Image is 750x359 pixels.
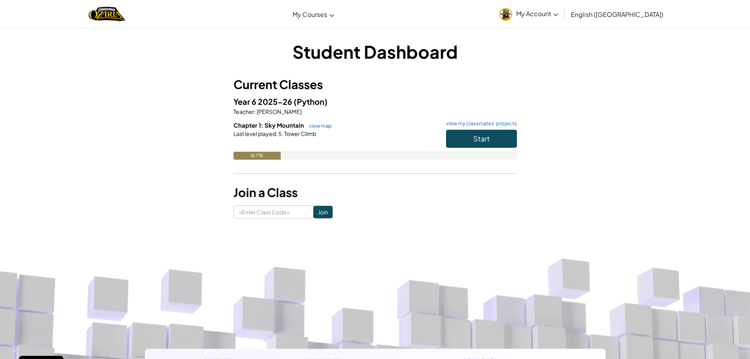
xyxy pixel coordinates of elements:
[571,10,663,19] span: English ([GEOGRAPHIC_DATA])
[293,10,327,19] span: My Courses
[233,97,294,106] span: Year 6 2025-26
[233,130,276,137] span: Last level played
[305,123,332,129] a: view map
[516,9,558,18] span: My Account
[233,205,313,219] input: <Enter Class Code>
[276,130,278,137] span: :
[283,130,316,137] span: Tower Climb
[233,76,517,93] h3: Current Classes
[233,108,254,115] span: Teacher
[278,130,283,137] span: 5.
[254,108,256,115] span: :
[446,130,517,148] button: Start
[89,6,125,22] a: Ozaria by CodeCombat logo
[442,121,517,126] a: view my classmates' projects
[233,184,517,201] h3: Join a Class
[294,97,328,106] span: (Python)
[313,206,333,218] input: Join
[256,108,302,115] span: [PERSON_NAME]
[473,134,490,143] span: Start
[567,4,667,25] a: English ([GEOGRAPHIC_DATA])
[289,4,338,25] a: My Courses
[499,8,512,21] img: avatar
[495,2,562,26] a: My Account
[233,121,305,129] span: Chapter 1: Sky Mountain
[233,152,281,160] div: 16.7%
[233,39,517,64] h1: Student Dashboard
[89,6,125,22] img: Home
